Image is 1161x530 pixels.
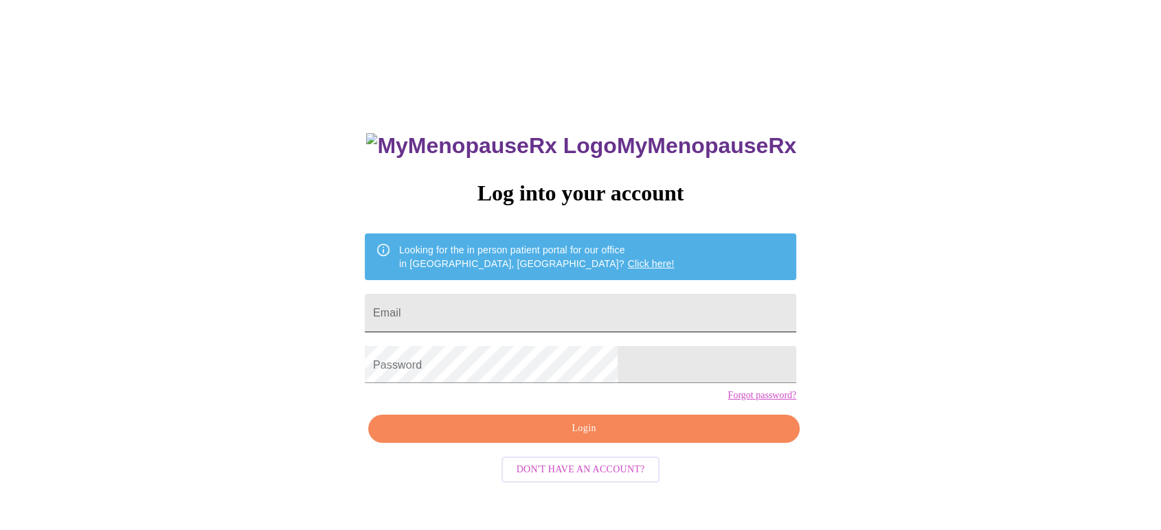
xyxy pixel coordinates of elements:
span: Login [384,420,784,437]
a: Don't have an account? [498,462,664,474]
a: Click here! [628,258,675,269]
h3: Log into your account [365,181,796,206]
img: MyMenopauseRx Logo [366,133,616,159]
a: Forgot password? [728,390,796,401]
h3: MyMenopauseRx [366,133,796,159]
div: Looking for the in person patient portal for our office in [GEOGRAPHIC_DATA], [GEOGRAPHIC_DATA]? [399,238,675,276]
button: Don't have an account? [501,457,660,483]
button: Login [368,415,800,443]
span: Don't have an account? [517,461,645,479]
